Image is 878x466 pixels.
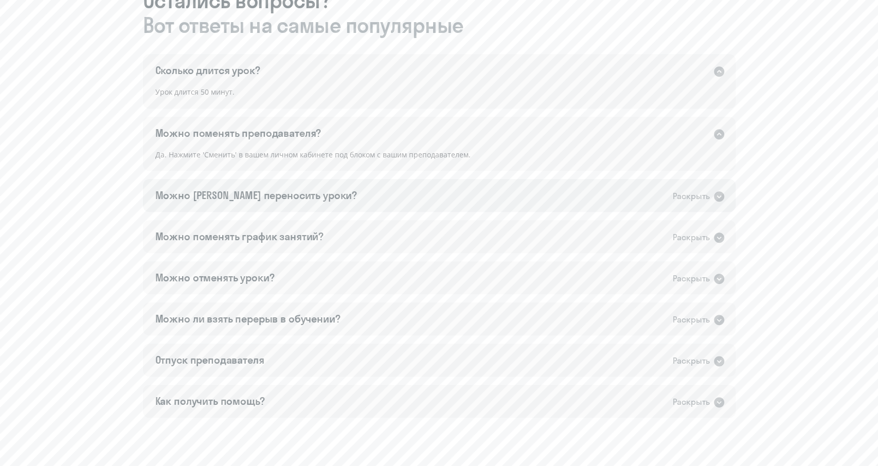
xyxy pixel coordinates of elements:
[155,126,321,140] div: Можно поменять преподавателя?
[155,63,260,78] div: Сколько длится урок?
[673,190,710,203] div: Раскрыть
[673,354,710,367] div: Раскрыть
[155,312,341,326] div: Можно ли взять перерыв в обучении?
[155,353,264,367] div: Отпуск преподавателя
[673,272,710,285] div: Раскрыть
[673,231,710,244] div: Раскрыть
[143,149,736,171] div: Да. Нажмите 'Сменить' в вашем личном кабинете под блоком с вашим преподавателем.
[155,394,265,408] div: Как получить помощь?
[143,86,736,109] div: Урок длится 50 минут.
[673,396,710,408] div: Раскрыть
[155,188,357,203] div: Можно [PERSON_NAME] переносить уроки?
[155,229,324,244] div: Можно поменять график занятий?
[143,13,736,38] span: Вот ответы на самые популярные
[673,313,710,326] div: Раскрыть
[155,271,275,285] div: Можно отменять уроки?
